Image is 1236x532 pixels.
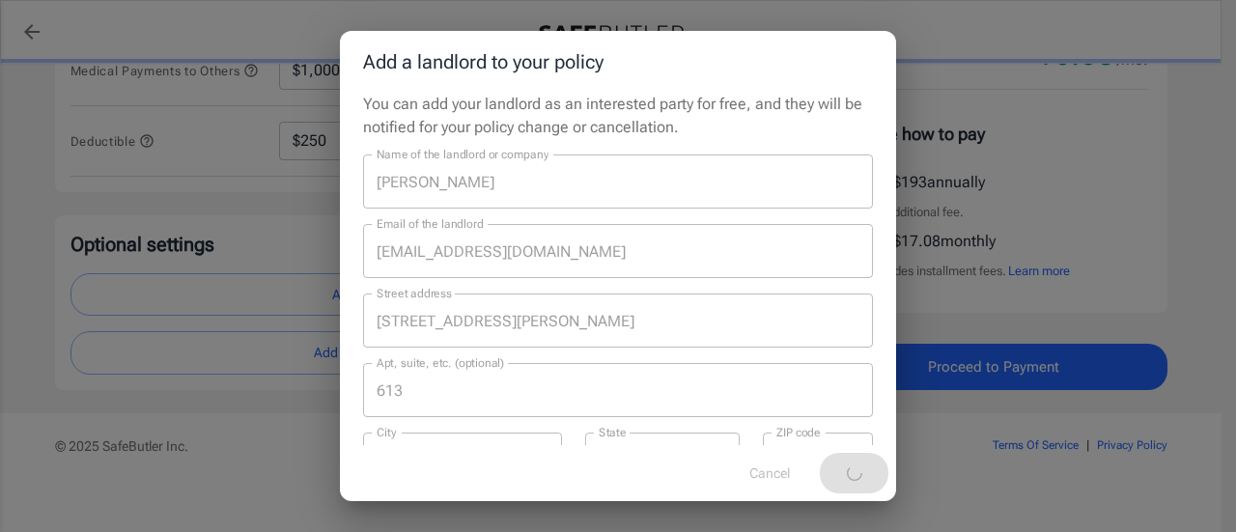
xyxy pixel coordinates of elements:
label: Street address [377,285,452,301]
p: You can add your landlord as an interested party for free, and they will be notified for your pol... [363,93,873,139]
label: City [377,424,396,440]
label: Email of the landlord [377,215,483,232]
label: ZIP code [776,424,821,440]
h2: Add a landlord to your policy [340,31,896,93]
label: State [599,424,627,440]
label: Apt, suite, etc. (optional) [377,354,504,371]
label: Name of the landlord or company [377,146,548,162]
